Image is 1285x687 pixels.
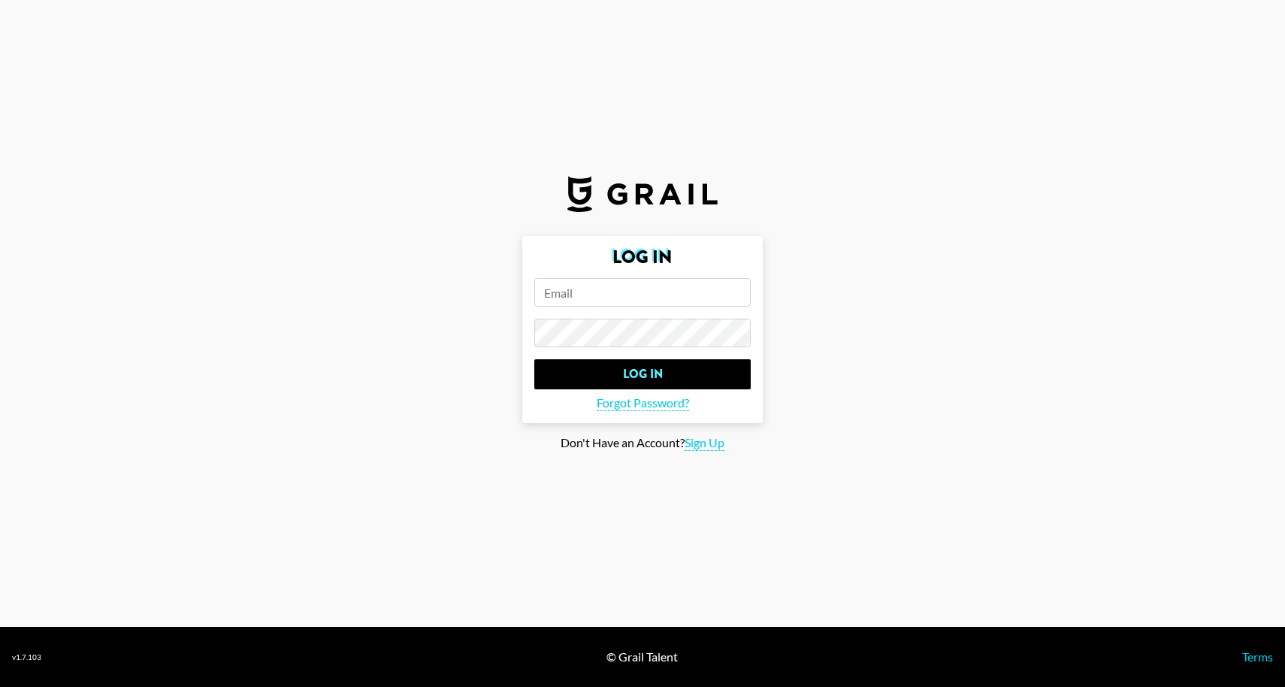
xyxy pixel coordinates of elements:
a: Terms [1242,649,1273,664]
h2: Log In [534,248,751,266]
div: v 1.7.103 [12,652,41,662]
div: Don't Have an Account? [12,435,1273,451]
input: Log In [534,359,751,389]
img: Grail Talent Logo [567,176,718,212]
span: Forgot Password? [597,395,689,411]
span: Sign Up [685,435,724,451]
input: Email [534,278,751,307]
div: © Grail Talent [606,649,678,664]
